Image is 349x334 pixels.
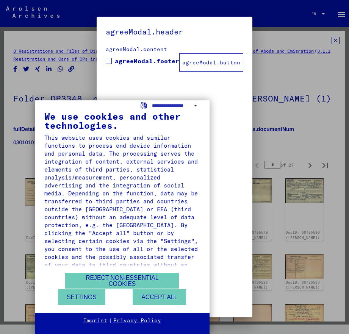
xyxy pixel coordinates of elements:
[65,273,179,289] button: Reject non-essential cookies
[44,112,200,130] div: We use cookies and other technologies.
[83,317,107,325] a: Imprint
[113,317,161,325] a: Privacy Policy
[58,289,105,305] button: Settings
[133,289,186,305] button: Accept all
[44,134,200,277] div: This website uses cookies and similar functions to process end device information and personal da...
